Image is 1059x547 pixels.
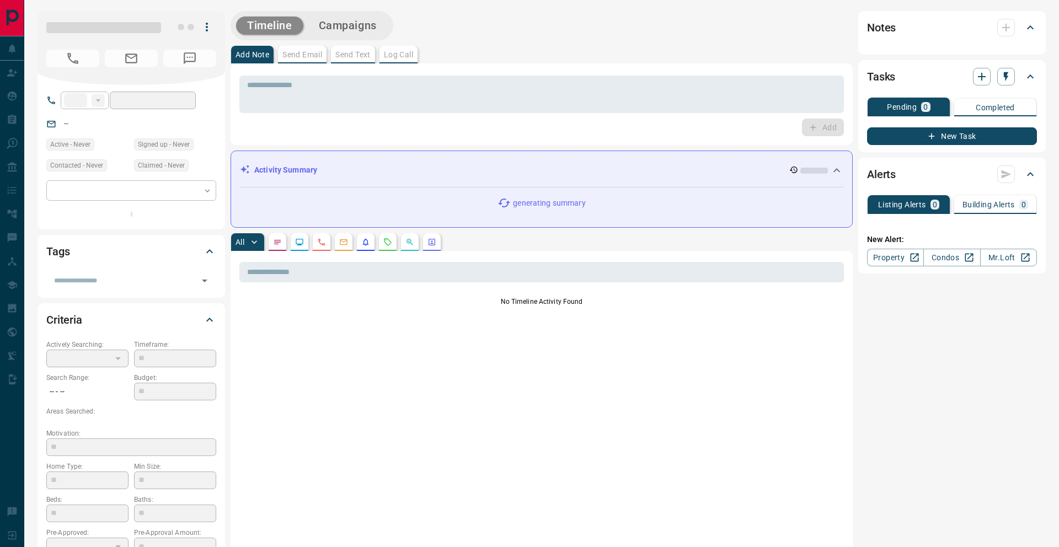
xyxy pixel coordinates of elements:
[295,238,304,246] svg: Lead Browsing Activity
[46,462,129,471] p: Home Type:
[163,50,216,67] span: No Number
[273,238,282,246] svg: Notes
[878,201,926,208] p: Listing Alerts
[867,14,1037,41] div: Notes
[46,311,82,329] h2: Criteria
[138,160,185,171] span: Claimed - Never
[427,238,436,246] svg: Agent Actions
[887,103,917,111] p: Pending
[867,19,896,36] h2: Notes
[46,238,216,265] div: Tags
[240,160,843,180] div: Activity Summary
[405,238,414,246] svg: Opportunities
[134,340,216,350] p: Timeframe:
[867,127,1037,145] button: New Task
[513,197,585,209] p: generating summary
[317,238,326,246] svg: Calls
[46,528,129,538] p: Pre-Approved:
[339,238,348,246] svg: Emails
[239,297,844,307] p: No Timeline Activity Found
[867,165,896,183] h2: Alerts
[308,17,388,35] button: Campaigns
[134,373,216,383] p: Budget:
[867,249,924,266] a: Property
[134,528,216,538] p: Pre-Approval Amount:
[923,103,928,111] p: 0
[46,243,69,260] h2: Tags
[197,273,212,288] button: Open
[105,50,158,67] span: No Email
[962,201,1015,208] p: Building Alerts
[50,139,90,150] span: Active - Never
[46,495,129,505] p: Beds:
[980,249,1037,266] a: Mr.Loft
[867,68,895,85] h2: Tasks
[46,406,216,416] p: Areas Searched:
[46,340,129,350] p: Actively Searching:
[138,139,190,150] span: Signed up - Never
[867,161,1037,187] div: Alerts
[46,50,99,67] span: No Number
[46,383,129,401] p: -- - --
[867,63,1037,90] div: Tasks
[976,104,1015,111] p: Completed
[867,234,1037,245] p: New Alert:
[50,160,103,171] span: Contacted - Never
[236,51,269,58] p: Add Note
[46,373,129,383] p: Search Range:
[361,238,370,246] svg: Listing Alerts
[923,249,980,266] a: Condos
[236,238,244,246] p: All
[254,164,317,176] p: Activity Summary
[64,119,68,128] a: --
[134,495,216,505] p: Baths:
[933,201,937,208] p: 0
[46,428,216,438] p: Motivation:
[236,17,303,35] button: Timeline
[1021,201,1026,208] p: 0
[46,307,216,333] div: Criteria
[134,462,216,471] p: Min Size:
[383,238,392,246] svg: Requests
